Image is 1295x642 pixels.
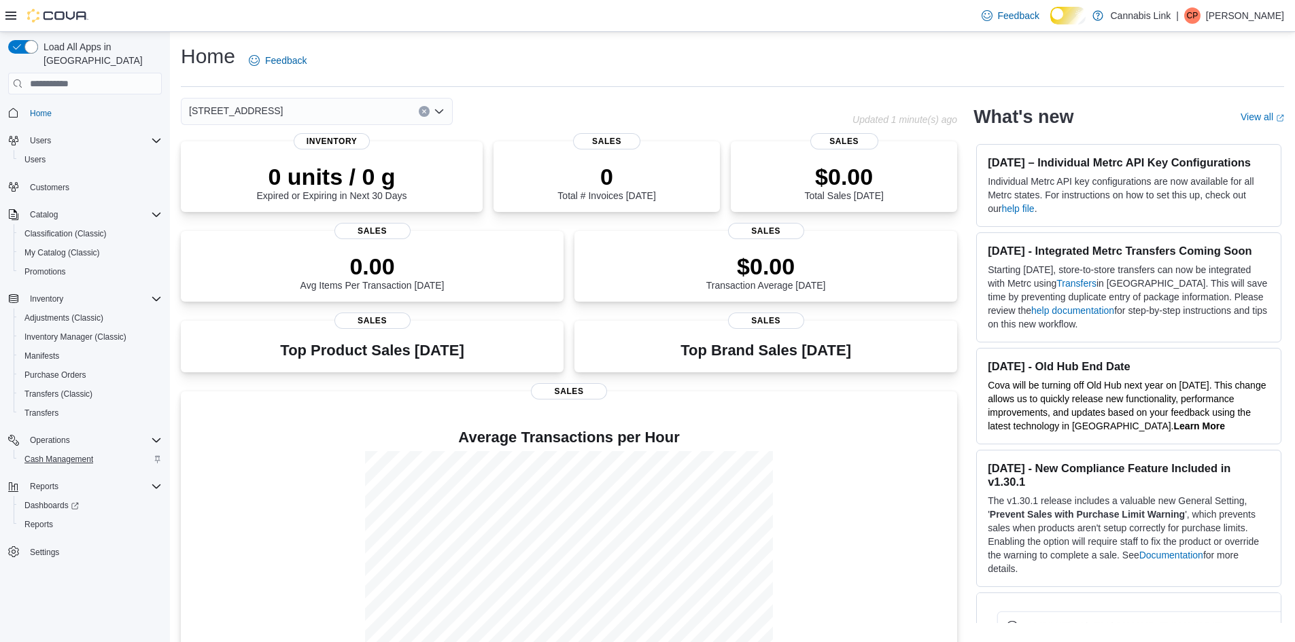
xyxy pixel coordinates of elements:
[30,435,70,446] span: Operations
[257,163,407,201] div: Expired or Expiring in Next 30 Days
[19,264,162,280] span: Promotions
[14,262,167,281] button: Promotions
[280,342,464,359] h3: Top Product Sales [DATE]
[27,9,88,22] img: Cova
[3,431,167,450] button: Operations
[24,519,53,530] span: Reports
[19,451,99,467] a: Cash Management
[24,432,75,448] button: Operations
[19,348,162,364] span: Manifests
[19,310,162,326] span: Adjustments (Classic)
[24,266,66,277] span: Promotions
[19,386,98,402] a: Transfers (Classic)
[24,207,63,223] button: Catalog
[1187,7,1198,24] span: CP
[804,163,883,190] p: $0.00
[30,209,58,220] span: Catalog
[24,154,46,165] span: Users
[973,106,1073,128] h2: What's new
[19,367,92,383] a: Purchase Orders
[24,408,58,418] span: Transfers
[1174,421,1225,431] a: Learn More
[243,47,312,74] a: Feedback
[852,114,957,125] p: Updated 1 minute(s) ago
[14,365,167,385] button: Purchase Orders
[3,477,167,496] button: Reports
[1139,550,1203,560] a: Documentation
[24,370,86,380] span: Purchase Orders
[19,405,162,421] span: Transfers
[1050,7,1086,24] input: Dark Mode
[257,163,407,190] p: 0 units / 0 g
[300,253,445,280] p: 0.00
[30,135,51,146] span: Users
[19,329,162,345] span: Inventory Manager (Classic)
[24,351,59,361] span: Manifests
[988,175,1270,215] p: Individual Metrc API key configurations are now available for all Metrc states. For instructions ...
[19,516,58,533] a: Reports
[24,544,65,560] a: Settings
[19,151,162,168] span: Users
[988,359,1270,373] h3: [DATE] - Old Hub End Date
[24,105,57,122] a: Home
[976,2,1045,29] a: Feedback
[14,346,167,365] button: Manifests
[19,451,162,467] span: Cash Management
[988,494,1270,575] p: The v1.30.1 release includes a valuable new General Setting, ' ', which prevents sales when produ...
[1276,114,1284,122] svg: External link
[14,327,167,346] button: Inventory Manager (Classic)
[1110,7,1171,24] p: Cannabis Link
[19,264,71,280] a: Promotions
[181,43,235,70] h1: Home
[988,380,1266,431] span: Cova will be turning off Old Hub next year on [DATE]. This change allows us to quickly release ne...
[706,253,826,280] p: $0.00
[988,156,1270,169] h3: [DATE] – Individual Metrc API Key Configurations
[3,289,167,308] button: Inventory
[1050,24,1051,25] span: Dark Mode
[3,103,167,122] button: Home
[24,313,103,323] span: Adjustments (Classic)
[19,516,162,533] span: Reports
[14,308,167,327] button: Adjustments (Classic)
[24,291,162,307] span: Inventory
[19,348,65,364] a: Manifests
[14,150,167,169] button: Users
[24,228,107,239] span: Classification (Classic)
[14,404,167,423] button: Transfers
[8,97,162,597] nav: Complex example
[804,163,883,201] div: Total Sales [DATE]
[3,177,167,197] button: Customers
[3,542,167,562] button: Settings
[24,478,64,495] button: Reports
[192,429,946,446] h4: Average Transactions per Hour
[30,481,58,492] span: Reports
[14,496,167,515] a: Dashboards
[24,478,162,495] span: Reports
[19,497,84,514] a: Dashboards
[30,182,69,193] span: Customers
[265,54,307,67] span: Feedback
[810,133,878,149] span: Sales
[1241,111,1284,122] a: View allExternal link
[1206,7,1284,24] p: [PERSON_NAME]
[1184,7,1201,24] div: Charlotte Phillips
[24,104,162,121] span: Home
[24,132,162,149] span: Users
[19,329,132,345] a: Inventory Manager (Classic)
[988,244,1270,257] h3: [DATE] - Integrated Metrc Transfers Coming Soon
[706,253,826,291] div: Transaction Average [DATE]
[24,247,100,258] span: My Catalog (Classic)
[14,243,167,262] button: My Catalog (Classic)
[24,179,75,196] a: Customers
[988,263,1270,331] p: Starting [DATE], store-to-store transfers can now be integrated with Metrc using in [GEOGRAPHIC_D...
[434,106,445,117] button: Open list of options
[14,385,167,404] button: Transfers (Classic)
[19,245,105,261] a: My Catalog (Classic)
[19,310,109,326] a: Adjustments (Classic)
[19,497,162,514] span: Dashboards
[24,132,56,149] button: Users
[19,405,64,421] a: Transfers
[334,313,411,329] span: Sales
[531,383,607,399] span: Sales
[14,224,167,243] button: Classification (Classic)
